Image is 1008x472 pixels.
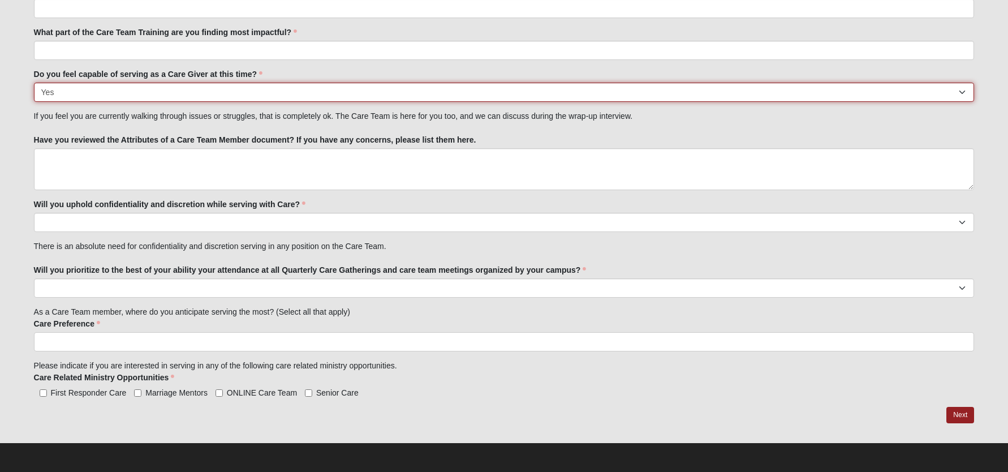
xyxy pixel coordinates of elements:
[51,388,127,397] span: First Responder Care
[216,389,223,397] input: ONLINE Care Team
[227,388,297,397] span: ONLINE Care Team
[134,389,141,397] input: Marriage Mentors
[946,407,974,423] a: Next
[34,199,305,210] label: Will you uphold confidentiality and discretion while serving with Care?
[34,134,476,145] label: Have you reviewed the Attributes of a Care Team Member document? If you have any concerns, please...
[34,372,175,383] label: Care Related Ministry Opportunities
[34,27,298,38] label: What part of the Care Team Training are you finding most impactful?
[40,389,47,397] input: First Responder Care
[145,388,208,397] span: Marriage Mentors
[34,264,587,276] label: Will you prioritize to the best of your ability your attendance at all Quarterly Care Gatherings ...
[316,388,359,397] span: Senior Care
[34,68,262,80] label: Do you feel capable of serving as a Care Giver at this time?
[305,389,312,397] input: Senior Care
[34,318,100,329] label: Care Preference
